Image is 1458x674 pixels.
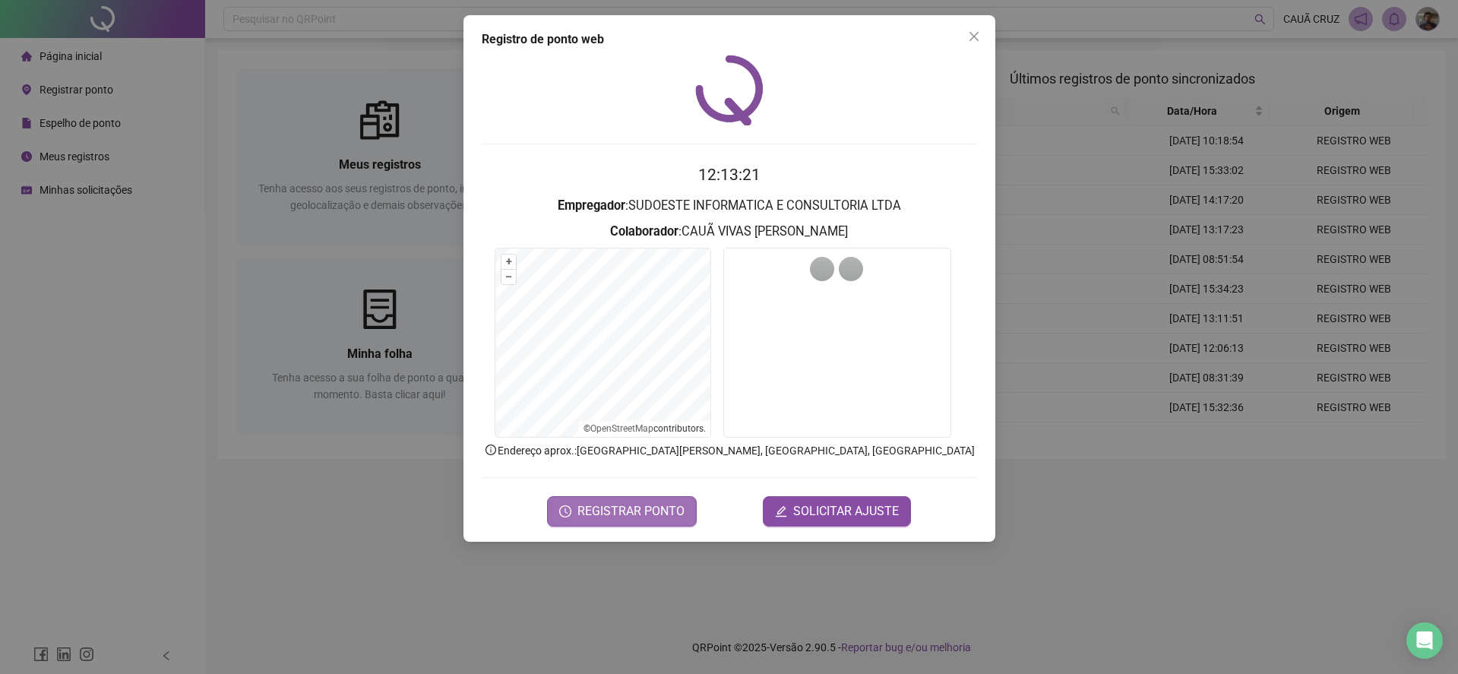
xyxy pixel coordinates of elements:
span: REGISTRAR PONTO [577,502,685,521]
span: SOLICITAR AJUSTE [793,502,899,521]
strong: Colaborador [610,224,678,239]
button: REGISTRAR PONTO [547,496,697,527]
span: clock-circle [559,505,571,517]
a: OpenStreetMap [590,423,653,434]
img: QRPoint [695,55,764,125]
button: + [501,255,516,269]
span: edit [775,505,787,517]
strong: Empregador [558,198,625,213]
span: close [968,30,980,43]
p: Endereço aprox. : [GEOGRAPHIC_DATA][PERSON_NAME], [GEOGRAPHIC_DATA], [GEOGRAPHIC_DATA] [482,442,977,459]
li: © contributors. [584,423,706,434]
button: – [501,270,516,284]
button: Close [962,24,986,49]
h3: : SUDOESTE INFORMATICA E CONSULTORIA LTDA [482,196,977,216]
span: info-circle [484,443,498,457]
h3: : CAUÃ VIVAS [PERSON_NAME] [482,222,977,242]
button: editSOLICITAR AJUSTE [763,496,911,527]
div: Registro de ponto web [482,30,977,49]
div: Open Intercom Messenger [1406,622,1443,659]
time: 12:13:21 [698,166,761,184]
